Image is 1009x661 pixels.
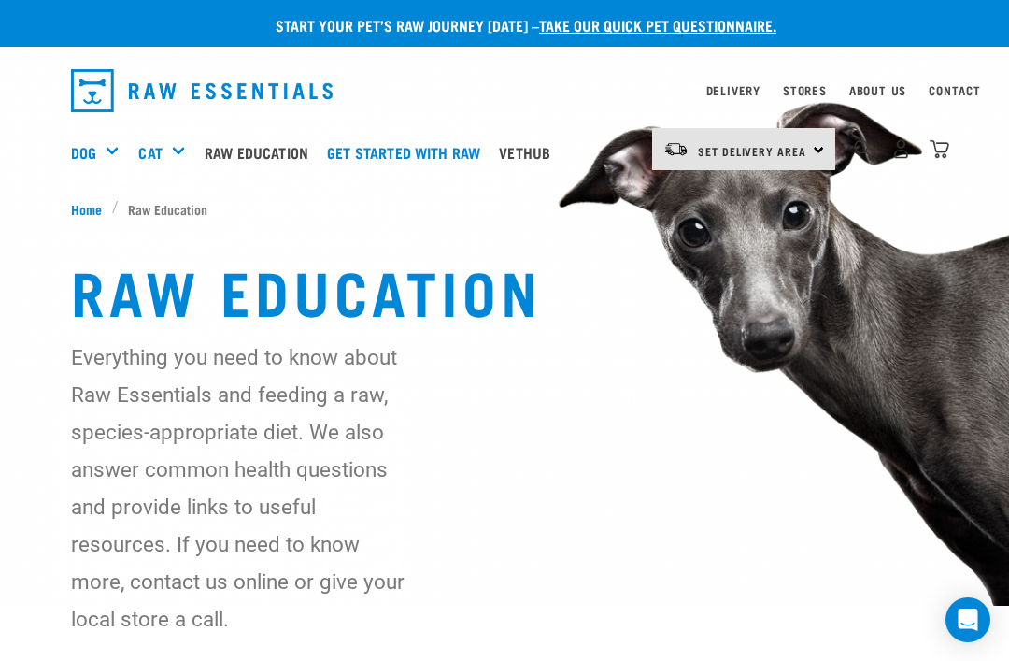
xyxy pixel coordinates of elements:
[854,139,872,157] img: home-icon-1@2x.png
[891,139,911,159] img: user.png
[539,21,776,29] a: take our quick pet questionnaire.
[71,256,938,323] h1: Raw Education
[200,115,322,190] a: Raw Education
[494,115,564,190] a: Vethub
[71,199,112,219] a: Home
[138,141,162,164] a: Cat
[930,139,949,159] img: home-icon@2x.png
[71,69,333,112] img: Raw Essentials Logo
[706,87,760,93] a: Delivery
[663,141,689,158] img: van-moving.png
[71,199,938,219] nav: breadcrumbs
[783,87,827,93] a: Stores
[849,87,906,93] a: About Us
[322,115,494,190] a: Get started with Raw
[56,62,953,120] nav: dropdown navigation
[929,87,981,93] a: Contact
[71,199,102,219] span: Home
[71,141,96,164] a: Dog
[945,597,990,642] div: Open Intercom Messenger
[71,338,418,638] p: Everything you need to know about Raw Essentials and feeding a raw, species-appropriate diet. We ...
[698,148,806,154] span: Set Delivery Area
